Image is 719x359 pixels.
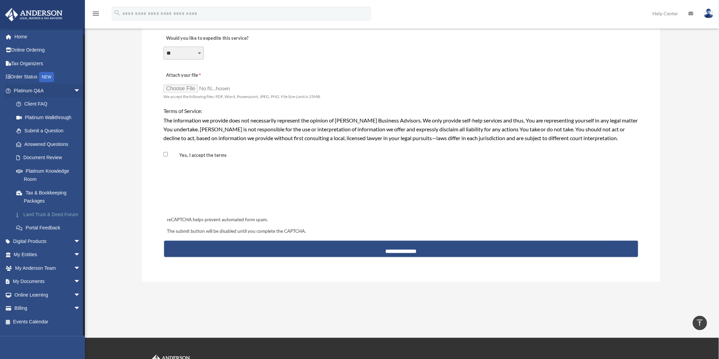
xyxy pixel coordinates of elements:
a: menu [92,12,100,18]
a: Platinum Knowledge Room [10,164,91,186]
a: Portal Feedback [10,221,91,235]
a: My Documentsarrow_drop_down [5,275,91,288]
span: arrow_drop_down [74,234,87,248]
a: Land Trust & Deed Forum [10,208,91,221]
h4: Terms of Service: [163,108,639,115]
a: vertical_align_top [693,316,707,330]
div: The information we provide does not necessarily represent the opinion of [PERSON_NAME] Business A... [163,116,639,143]
a: My Anderson Teamarrow_drop_down [5,261,91,275]
span: arrow_drop_down [74,248,87,262]
img: User Pic [704,8,714,18]
a: Submit a Question [10,124,91,138]
label: Attach your file [163,71,231,81]
iframe: reCAPTCHA [165,176,268,203]
a: Events Calendar [5,315,91,328]
span: arrow_drop_down [74,275,87,289]
i: menu [92,10,100,18]
a: Online Ordering [5,43,91,57]
div: NEW [39,72,54,82]
i: vertical_align_top [696,319,704,327]
label: Yes, I accept the terms [169,153,230,159]
a: Platinum Walkthrough [10,111,91,124]
a: Home [5,30,91,43]
div: reCAPTCHA helps prevent automated form spam. [164,216,638,224]
a: Billingarrow_drop_down [5,302,91,315]
span: We accept the following files: PDF, Word, Powerpoint, JPEG, PNG. File Size Limit is 25MB. [163,94,321,99]
a: Document Review [10,151,87,165]
span: arrow_drop_down [74,84,87,98]
a: Platinum Q&Aarrow_drop_down [5,84,91,97]
a: Answered Questions [10,137,91,151]
a: My Entitiesarrow_drop_down [5,248,91,262]
span: arrow_drop_down [74,288,87,302]
a: Client FAQ [10,97,91,111]
span: arrow_drop_down [74,302,87,316]
div: The submit button will be disabled until you complete the CAPTCHA. [164,228,638,236]
i: search [113,9,121,17]
a: Order StatusNEW [5,70,91,84]
a: Digital Productsarrow_drop_down [5,234,91,248]
a: Online Learningarrow_drop_down [5,288,91,302]
a: Tax & Bookkeeping Packages [10,186,91,208]
span: arrow_drop_down [74,261,87,275]
a: Tax Organizers [5,57,91,70]
img: Anderson Advisors Platinum Portal [3,8,65,21]
label: Would you like to expedite this service? [163,34,250,44]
